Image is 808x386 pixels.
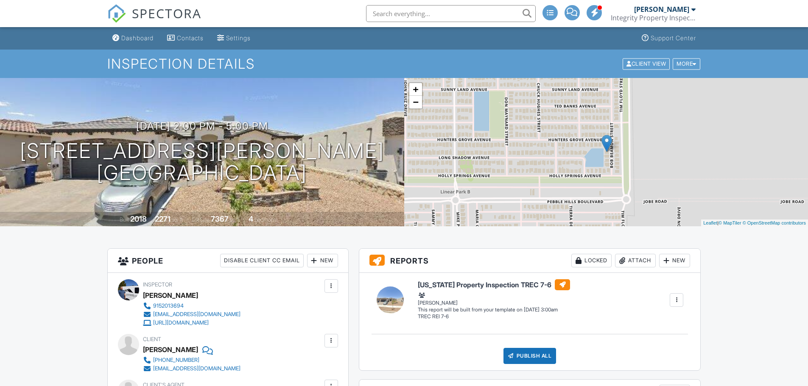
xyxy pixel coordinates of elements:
a: Settings [214,31,254,46]
div: Dashboard [121,34,154,42]
span: bedrooms [254,217,278,223]
div: [EMAIL_ADDRESS][DOMAIN_NAME] [153,365,240,372]
img: The Best Home Inspection Software - Spectora [107,4,126,23]
div: Locked [571,254,612,267]
h3: People [108,249,348,273]
a: [URL][DOMAIN_NAME] [143,319,240,327]
div: Client View [623,58,670,69]
div: [URL][DOMAIN_NAME] [153,319,209,326]
div: [PERSON_NAME] [634,5,689,14]
h1: Inspection Details [107,56,701,71]
div: Attach [615,254,656,267]
a: © OpenStreetMap contributors [743,220,806,225]
a: [EMAIL_ADDRESS][DOMAIN_NAME] [143,364,240,373]
span: sq. ft. [172,217,184,223]
div: 4 [249,214,253,223]
div: This report will be built from your template on [DATE] 3:00am [418,306,570,313]
a: Zoom in [409,83,422,96]
a: [PHONE_NUMBER] [143,356,240,364]
a: Zoom out [409,96,422,108]
div: [PERSON_NAME] [143,343,198,356]
a: [EMAIL_ADDRESS][DOMAIN_NAME] [143,310,240,319]
a: Dashboard [109,31,157,46]
div: Contacts [177,34,204,42]
a: Leaflet [703,220,717,225]
h6: [US_STATE] Property Inspection TREC 7-6 [418,279,570,290]
h3: [DATE] 2:00 pm - 5:00 pm [136,120,268,132]
h3: Reports [359,249,701,273]
a: Contacts [164,31,207,46]
div: 9152013694 [153,303,184,309]
div: TREC REI 7-6 [418,313,570,320]
div: Publish All [503,348,556,364]
div: Settings [226,34,251,42]
span: Built [120,217,129,223]
span: Lot Size [192,217,210,223]
div: New [307,254,338,267]
div: 2271 [155,214,171,223]
div: Integrity Property Inspections [611,14,696,22]
input: Search everything... [366,5,536,22]
span: Inspector [143,281,172,288]
div: More [673,58,700,69]
span: Client [143,336,161,342]
span: SPECTORA [132,4,201,22]
div: Disable Client CC Email [220,254,304,267]
div: 2018 [130,214,147,223]
div: Support Center [651,34,696,42]
div: New [659,254,690,267]
a: Support Center [638,31,699,46]
a: SPECTORA [107,11,201,29]
div: [PERSON_NAME] [418,291,570,306]
a: Client View [622,60,672,67]
a: 9152013694 [143,302,240,310]
span: sq.ft. [230,217,240,223]
div: [EMAIL_ADDRESS][DOMAIN_NAME] [153,311,240,318]
div: [PHONE_NUMBER] [153,357,199,364]
a: © MapTiler [719,220,741,225]
div: [PERSON_NAME] [143,289,198,302]
div: 7367 [211,214,229,223]
div: | [701,219,808,227]
h1: [STREET_ADDRESS][PERSON_NAME] [GEOGRAPHIC_DATA] [20,140,384,185]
